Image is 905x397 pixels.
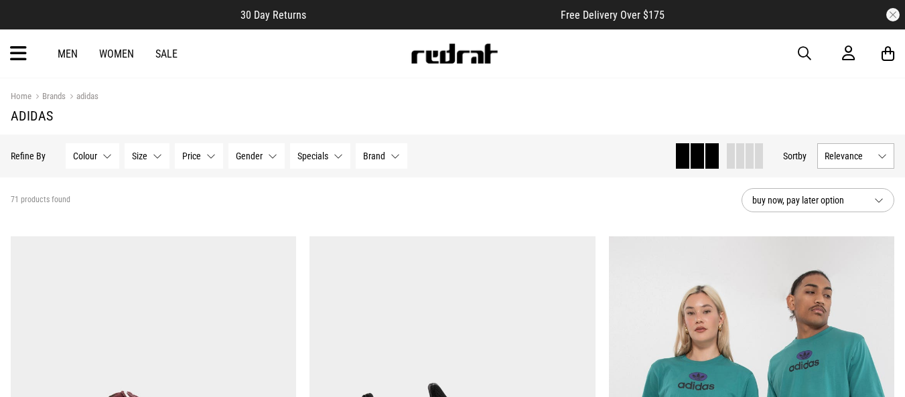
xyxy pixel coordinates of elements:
[66,91,98,104] a: adidas
[58,48,78,60] a: Men
[752,192,863,208] span: buy now, pay later option
[290,143,350,169] button: Specials
[175,143,223,169] button: Price
[297,151,328,161] span: Specials
[66,143,119,169] button: Colour
[182,151,201,161] span: Price
[561,9,665,21] span: Free Delivery Over $175
[363,151,385,161] span: Brand
[155,48,178,60] a: Sale
[73,151,97,161] span: Colour
[11,108,894,124] h1: adidas
[240,9,306,21] span: 30 Day Returns
[825,151,872,161] span: Relevance
[125,143,169,169] button: Size
[236,151,263,161] span: Gender
[11,91,31,101] a: Home
[817,143,894,169] button: Relevance
[333,8,534,21] iframe: Customer reviews powered by Trustpilot
[11,195,70,206] span: 71 products found
[410,44,498,64] img: Redrat logo
[228,143,285,169] button: Gender
[99,48,134,60] a: Women
[11,151,46,161] p: Refine By
[742,188,894,212] button: buy now, pay later option
[798,151,807,161] span: by
[132,151,147,161] span: Size
[356,143,407,169] button: Brand
[783,148,807,164] button: Sortby
[31,91,66,104] a: Brands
